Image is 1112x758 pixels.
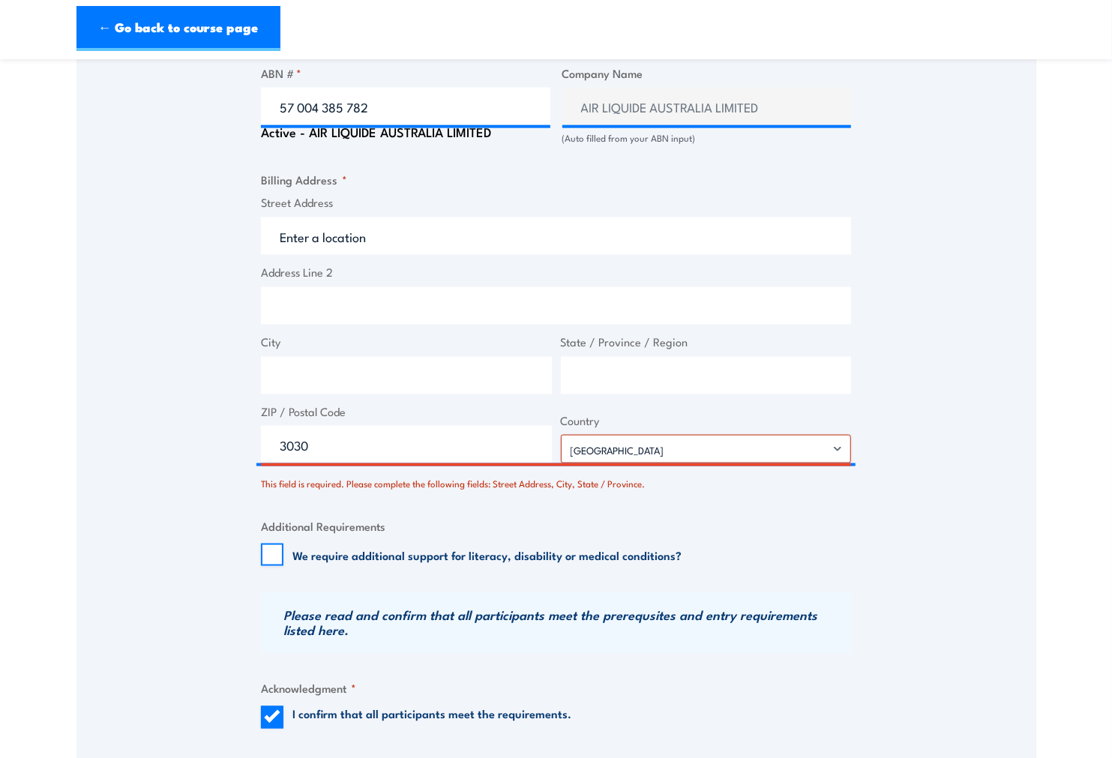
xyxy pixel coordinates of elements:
legend: Additional Requirements [261,517,385,535]
div: (Auto filled from your ABN input) [562,131,852,145]
label: ZIP / Postal Code [261,403,552,421]
a: ← Go back to course page [76,6,280,51]
legend: Billing Address [261,171,347,188]
label: City [261,334,552,351]
div: Active - AIR LIQUIDE AUSTRALIA LIMITED [261,125,550,139]
legend: Acknowledgment [261,680,356,697]
label: Street Address [261,194,851,211]
label: Company Name [562,64,852,82]
input: Enter a location [261,217,851,255]
label: ABN # [261,64,550,82]
h3: Please read and confirm that all participants meet the prerequsites and entry requirements listed... [283,607,847,637]
label: Country [561,412,852,430]
label: State / Province / Region [561,334,852,351]
label: I confirm that all participants meet the requirements. [292,706,571,729]
label: We require additional support for literacy, disability or medical conditions? [292,547,682,562]
label: Address Line 2 [261,264,851,281]
div: This field is required. Please complete the following fields: Street Address, City, State / Provi... [261,469,851,491]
